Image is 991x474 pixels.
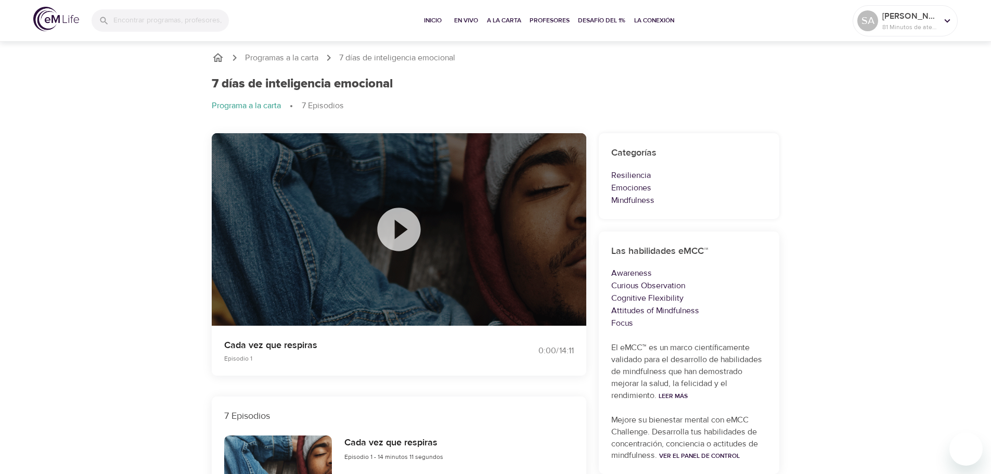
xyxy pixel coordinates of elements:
[611,182,767,194] p: Emociones
[420,15,445,26] span: Inicio
[245,52,318,64] a: Programas a la carta
[611,317,767,329] p: Focus
[113,9,229,32] input: Encontrar programas, profesores, etc...
[212,52,780,64] nav: breadcrumb
[611,169,767,182] p: Resiliencia
[212,100,780,112] nav: breadcrumb
[302,100,344,112] p: 7 Episodios
[949,432,983,466] iframe: Botón para iniciar la ventana de mensajería
[611,146,767,161] h6: Categorías
[530,15,570,26] span: Profesores
[224,338,483,352] p: Cada vez que respiras
[611,304,767,317] p: Attitudes of Mindfulness
[33,7,79,31] img: logo
[344,435,443,451] h6: Cada vez que respiras
[659,452,740,460] a: Ver el panel de control
[496,345,574,357] div: 0:00 / 14:11
[224,354,483,363] p: Episodio 1
[611,244,767,259] h6: Las habilidades eMCC™
[212,100,281,112] p: Programa a la carta
[487,15,521,26] span: A la carta
[882,22,937,32] p: 81 Minutos de atención
[611,279,767,292] p: Curious Observation
[882,10,937,22] p: [PERSON_NAME]
[212,76,393,92] h1: 7 días de inteligencia emocional
[454,15,479,26] span: En vivo
[611,267,767,279] p: Awareness
[611,342,767,401] p: El eMCC™ es un marco científicamente validado para el desarrollo de habilidades de mindfulness qu...
[344,453,443,461] span: Episodio 1 - 14 minutos 11 segundos
[578,15,626,26] span: Desafío del 1%
[659,392,688,400] a: Leer más
[611,194,767,207] p: Mindfulness
[857,10,878,31] div: SA
[224,409,574,423] p: 7 Episodios
[611,414,767,462] p: Mejore su bienestar mental con eMCC Challenge. Desarrolla tus habilidades de concentración, conci...
[611,292,767,304] p: Cognitive Flexibility
[339,52,455,64] p: 7 días de inteligencia emocional
[634,15,674,26] span: La Conexión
